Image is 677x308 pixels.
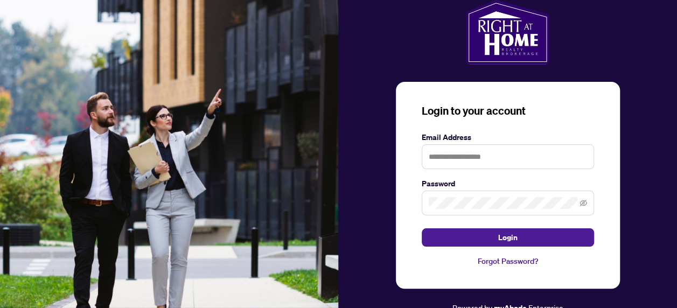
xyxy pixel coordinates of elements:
[422,228,594,247] button: Login
[422,255,594,267] a: Forgot Password?
[498,229,518,246] span: Login
[580,199,587,207] span: eye-invisible
[422,103,594,118] h3: Login to your account
[422,131,594,143] label: Email Address
[422,178,594,190] label: Password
